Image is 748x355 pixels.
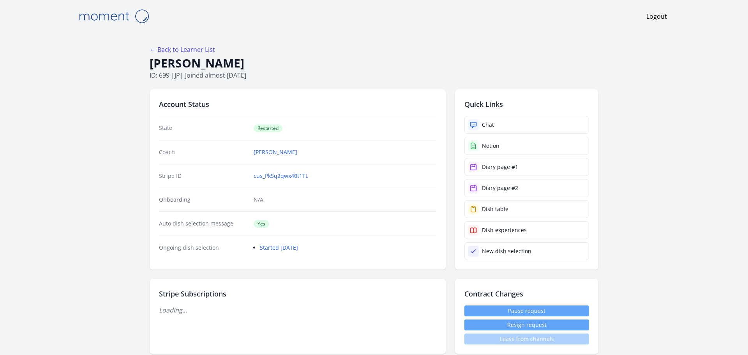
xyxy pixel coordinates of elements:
[254,196,436,204] p: N/A
[254,148,297,156] a: [PERSON_NAME]
[159,305,436,315] p: Loading...
[464,179,589,197] a: Diary page #2
[175,71,180,80] span: jp
[464,158,589,176] a: Diary page #1
[482,163,518,171] div: Diary page #1
[464,200,589,218] a: Dish table
[482,142,499,150] div: Notion
[159,172,247,180] dt: Stripe ID
[159,196,247,204] dt: Onboarding
[159,220,247,228] dt: Auto dish selection message
[464,288,589,299] h2: Contract Changes
[254,124,282,132] span: Restarted
[159,99,436,110] h2: Account Status
[464,242,589,260] a: New dish selection
[482,247,531,255] div: New dish selection
[464,334,589,344] span: Leave from channels
[159,124,247,132] dt: State
[482,184,518,192] div: Diary page #2
[150,56,598,71] h1: [PERSON_NAME]
[464,305,589,316] a: Pause request
[482,226,527,234] div: Dish experiences
[482,121,494,129] div: Chat
[159,148,247,156] dt: Coach
[464,116,589,134] a: Chat
[254,220,269,228] span: Yes
[159,244,247,252] dt: Ongoing dish selection
[464,319,589,330] button: Resign request
[464,221,589,239] a: Dish experiences
[464,137,589,155] a: Notion
[646,12,667,21] a: Logout
[254,172,308,180] a: cus_PkSq2qwx40t1TL
[260,244,298,251] a: Started [DATE]
[464,99,589,110] h2: Quick Links
[150,45,215,54] a: ← Back to Learner List
[159,288,436,299] h2: Stripe Subscriptions
[482,205,508,213] div: Dish table
[150,71,598,80] p: ID: 699 | | Joined almost [DATE]
[75,6,153,26] img: Moment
